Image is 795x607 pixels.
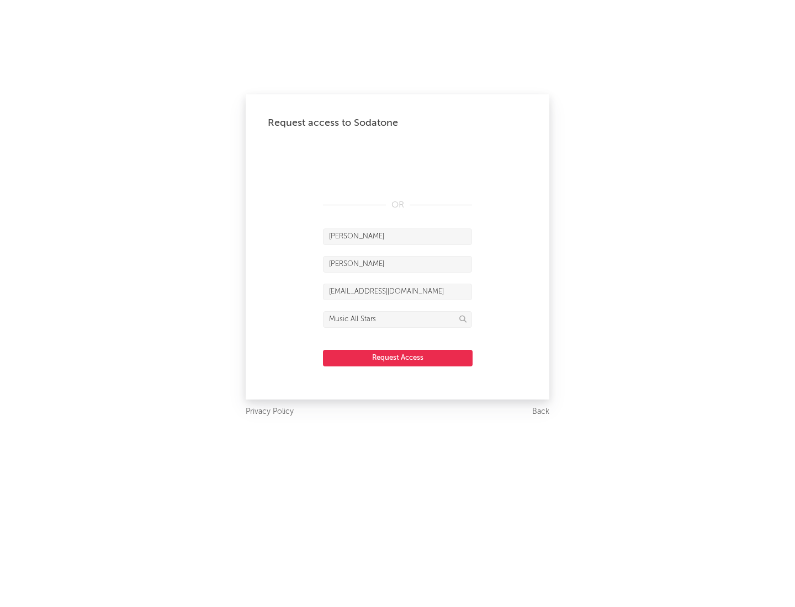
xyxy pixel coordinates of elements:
input: First Name [323,228,472,245]
a: Privacy Policy [246,405,294,419]
button: Request Access [323,350,473,366]
div: Request access to Sodatone [268,116,527,130]
input: Email [323,284,472,300]
input: Last Name [323,256,472,273]
a: Back [532,405,549,419]
input: Division [323,311,472,328]
div: OR [323,199,472,212]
